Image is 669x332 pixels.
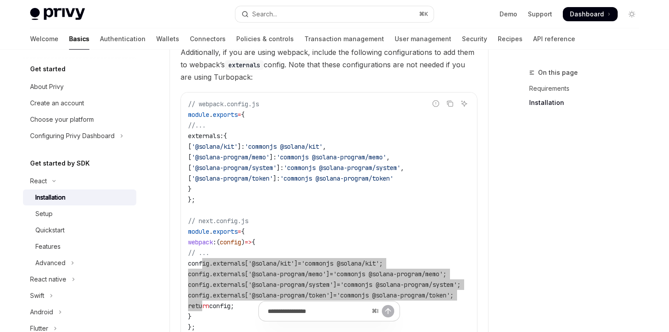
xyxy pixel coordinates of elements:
[248,291,330,299] span: '@solana-program/token'
[333,291,337,299] span: =
[190,28,226,50] a: Connectors
[238,111,241,119] span: =
[35,258,65,268] div: Advanced
[241,228,245,235] span: {
[30,64,65,74] h5: Get started
[30,81,64,92] div: About Privy
[248,281,333,289] span: '@solana-program/system'
[538,67,578,78] span: On this page
[280,174,393,182] span: 'commonjs @solana-program/token'
[443,270,446,278] span: ;
[23,189,136,205] a: Installation
[213,259,245,267] span: externals
[386,153,390,161] span: ,
[188,249,209,257] span: // ...
[30,158,90,169] h5: Get started by SDK
[30,131,115,141] div: Configuring Privy Dashboard
[30,307,53,317] div: Android
[337,291,450,299] span: 'commonjs @solana-program/token'
[330,270,333,278] span: =
[570,10,604,19] span: Dashboard
[188,238,213,246] span: webpack
[528,10,552,19] a: Support
[245,143,323,151] span: 'commonjs @solana/kit'
[268,301,368,321] input: Ask a question...
[23,112,136,127] a: Choose your platform
[209,270,213,278] span: .
[188,132,223,140] span: externals:
[188,270,209,278] span: config
[188,164,192,172] span: [
[333,281,337,289] span: ]
[188,185,192,193] span: }
[395,28,451,50] a: User management
[188,281,209,289] span: config
[30,98,84,108] div: Create an account
[35,192,65,203] div: Installation
[209,281,213,289] span: .
[529,81,646,96] a: Requirements
[209,111,213,119] span: .
[213,111,238,119] span: exports
[563,7,618,21] a: Dashboard
[69,28,89,50] a: Basics
[213,228,238,235] span: exports
[30,114,94,125] div: Choose your platform
[298,259,301,267] span: =
[245,270,248,278] span: [
[220,238,241,246] span: config
[156,28,179,50] a: Wallets
[400,164,404,172] span: ,
[188,196,195,204] span: };
[181,46,477,83] span: Additionally, if you are using webpack, include the following configurations to add them to webpa...
[330,291,333,299] span: ]
[457,281,461,289] span: ;
[188,228,209,235] span: module
[326,270,330,278] span: ]
[241,238,245,246] span: )
[337,281,340,289] span: =
[213,291,245,299] span: externals
[382,305,394,317] button: Send message
[333,270,443,278] span: 'commonjs @solana-program/memo'
[100,28,146,50] a: Authentication
[188,217,248,225] span: // next.config.js
[213,270,245,278] span: externals
[192,153,269,161] span: '@solana-program/memo'
[284,164,400,172] span: 'commonjs @solana-program/system'
[209,228,213,235] span: .
[188,153,192,161] span: [
[188,174,192,182] span: [
[273,174,280,182] span: ]:
[529,96,646,110] a: Installation
[533,28,575,50] a: API reference
[192,143,238,151] span: '@solana/kit'
[462,28,487,50] a: Security
[23,79,136,95] a: About Privy
[23,206,136,222] a: Setup
[625,7,639,21] button: Toggle dark mode
[245,259,248,267] span: [
[238,228,241,235] span: =
[23,271,136,287] button: Toggle React native section
[277,164,284,172] span: ]:
[30,8,85,20] img: light logo
[236,28,294,50] a: Policies & controls
[450,291,454,299] span: ;
[209,291,213,299] span: .
[213,281,245,289] span: externals
[188,143,192,151] span: [
[30,28,58,50] a: Welcome
[225,60,264,70] code: externals
[304,28,384,50] a: Transaction management
[379,259,383,267] span: ;
[444,98,456,109] button: Copy the contents from the code block
[223,132,227,140] span: {
[248,270,326,278] span: '@solana-program/memo'
[192,164,277,172] span: '@solana-program/system'
[252,9,277,19] div: Search...
[245,281,248,289] span: [
[35,208,53,219] div: Setup
[23,128,136,144] button: Toggle Configuring Privy Dashboard section
[245,238,252,246] span: =>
